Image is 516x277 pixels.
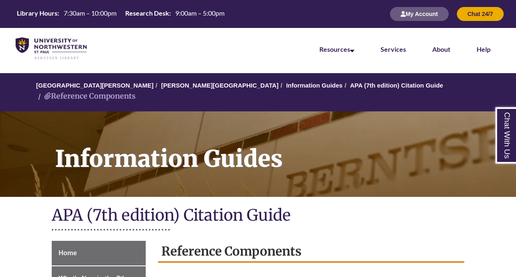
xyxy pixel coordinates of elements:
[46,111,516,186] h1: Information Guides
[52,205,465,227] h1: APA (7th edition) Citation Guide
[14,9,60,18] th: Library Hours:
[59,249,77,256] span: Home
[175,9,225,17] span: 9:00am – 5:00pm
[350,82,443,89] a: APA (7th edition) Citation Guide
[36,90,135,102] li: Reference Components
[64,9,117,17] span: 7:30am – 10:00pm
[457,7,504,21] button: Chat 24/7
[158,241,465,263] h2: Reference Components
[319,45,354,53] a: Resources
[286,82,343,89] a: Information Guides
[390,7,449,21] button: My Account
[390,10,449,17] a: My Account
[36,82,154,89] a: [GEOGRAPHIC_DATA][PERSON_NAME]
[457,10,504,17] a: Chat 24/7
[14,9,228,19] table: Hours Today
[432,45,450,53] a: About
[381,45,406,53] a: Services
[14,9,228,20] a: Hours Today
[16,37,87,60] img: UNWSP Library Logo
[52,241,146,265] a: Home
[161,82,278,89] a: [PERSON_NAME][GEOGRAPHIC_DATA]
[477,45,491,53] a: Help
[122,9,172,18] th: Research Desk:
